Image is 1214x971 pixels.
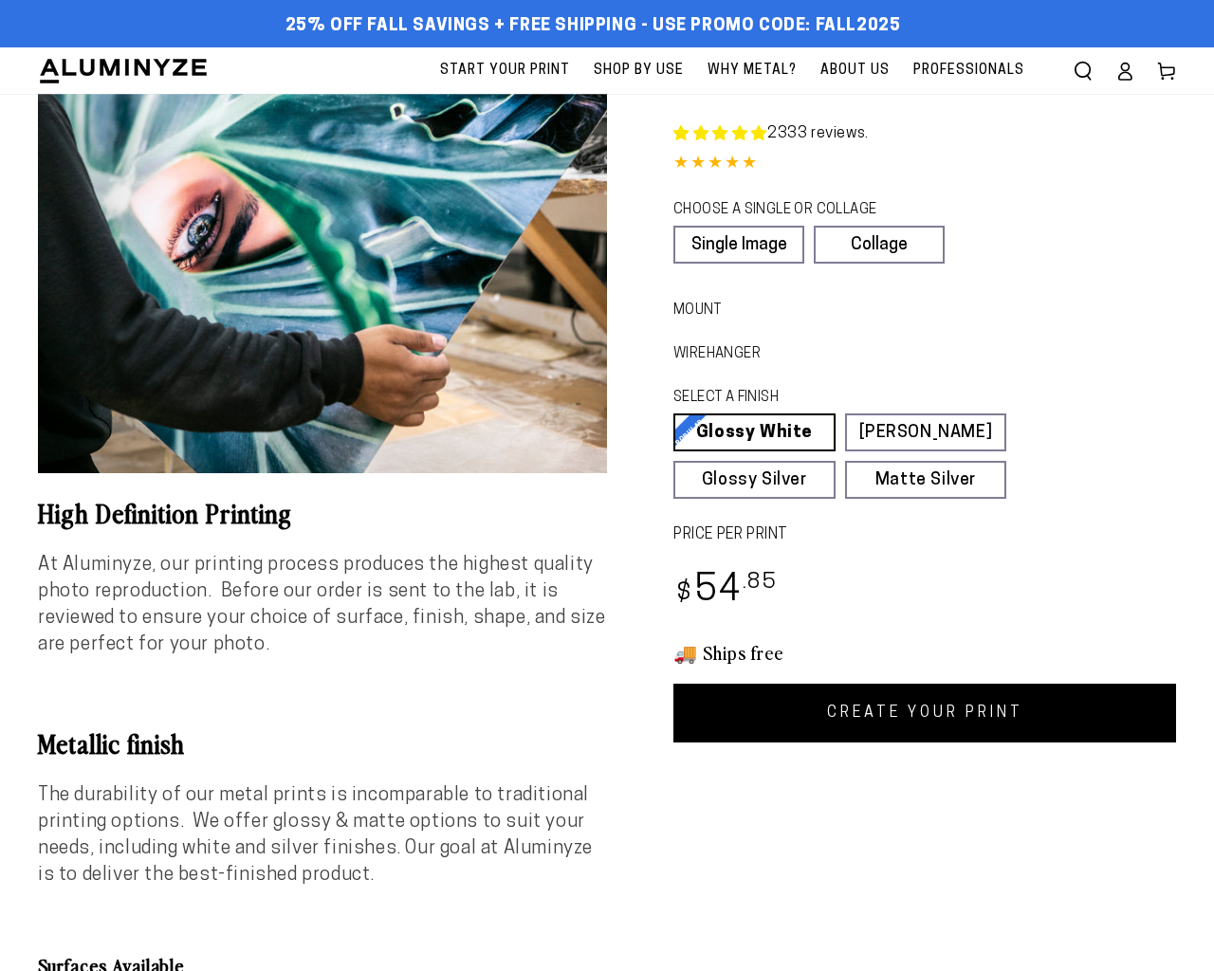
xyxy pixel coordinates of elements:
span: Professionals [913,59,1024,82]
a: Start Your Print [431,47,579,94]
span: Shop By Use [594,59,684,82]
a: Collage [814,226,945,264]
span: The durability of our metal prints is incomparable to traditional printing options. We offer glos... [38,786,593,885]
a: Matte Silver [845,461,1007,499]
a: Glossy White [673,413,836,451]
span: Start Your Print [440,59,570,82]
span: At Aluminyze, our printing process produces the highest quality photo reproduction. Before our or... [38,556,606,654]
legend: CHOOSE A SINGLE OR COLLAGE [673,200,927,221]
a: Glossy Silver [673,461,836,499]
summary: Search our site [1062,50,1104,92]
a: Why Metal? [698,47,806,94]
a: About Us [811,47,899,94]
h3: 🚚 Ships free [673,640,1176,665]
legend: WireHanger [673,344,727,365]
span: $ [676,581,692,607]
img: Aluminyze [38,57,209,85]
span: 25% off FALL Savings + Free Shipping - Use Promo Code: FALL2025 [285,16,901,37]
a: Single Image [673,226,804,264]
bdi: 54 [673,573,777,610]
legend: Mount [673,301,703,321]
label: PRICE PER PRINT [673,524,1176,546]
a: Professionals [904,47,1034,94]
a: Shop By Use [584,47,693,94]
legend: SELECT A FINISH [673,388,967,409]
b: Metallic finish [38,724,185,760]
a: CREATE YOUR PRINT [673,684,1176,742]
sup: .85 [743,572,777,594]
b: High Definition Printing [38,494,292,530]
span: About Us [820,59,890,82]
div: 4.85 out of 5.0 stars [673,151,1176,178]
a: [PERSON_NAME] [845,413,1007,451]
span: Why Metal? [708,59,797,82]
media-gallery: Gallery Viewer [38,94,607,473]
